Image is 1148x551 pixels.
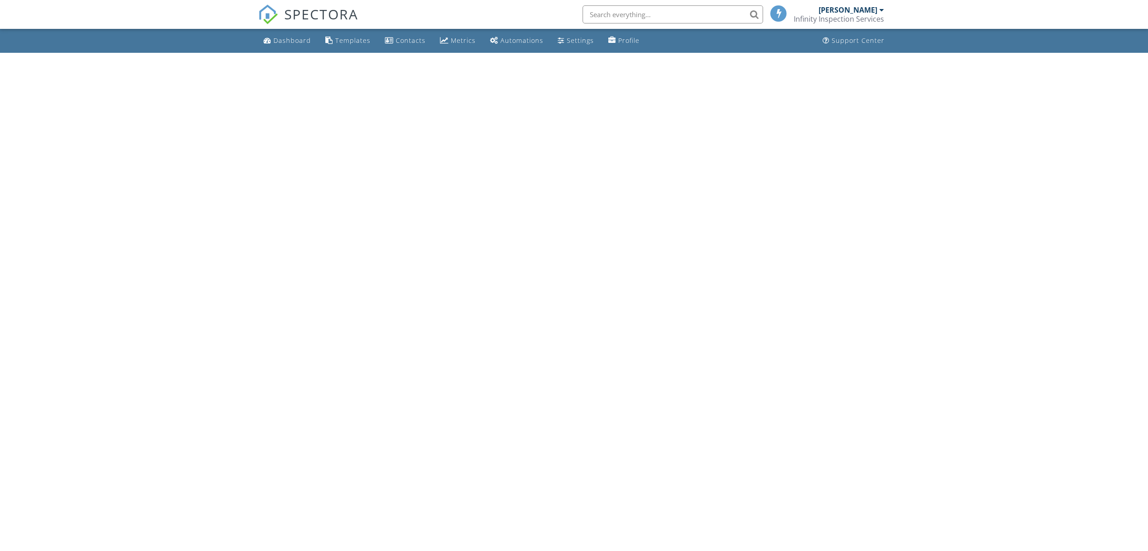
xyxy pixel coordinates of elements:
div: Infinity Inspection Services [794,14,884,23]
div: Templates [335,36,370,45]
div: [PERSON_NAME] [819,5,877,14]
a: Automations (Basic) [486,32,547,49]
input: Search everything... [583,5,763,23]
a: Contacts [381,32,429,49]
a: Settings [554,32,597,49]
div: Dashboard [273,36,311,45]
a: SPECTORA [258,12,358,31]
span: SPECTORA [284,5,358,23]
a: Dashboard [260,32,315,49]
a: Templates [322,32,374,49]
img: The Best Home Inspection Software - Spectora [258,5,278,24]
div: Support Center [832,36,884,45]
div: Contacts [396,36,426,45]
div: Automations [500,36,543,45]
a: Metrics [436,32,479,49]
a: Support Center [819,32,888,49]
div: Settings [567,36,594,45]
a: Company Profile [605,32,643,49]
div: Profile [618,36,639,45]
div: Metrics [451,36,476,45]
